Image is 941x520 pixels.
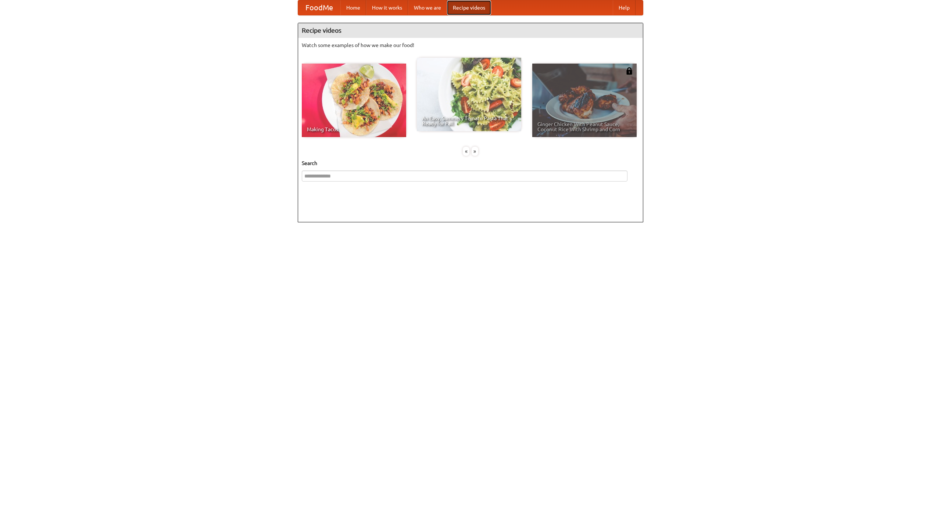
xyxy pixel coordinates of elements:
a: FoodMe [298,0,340,15]
a: Making Tacos [302,64,406,137]
span: An Easy, Summery Tomato Pasta That's Ready for Fall [422,116,516,126]
h4: Recipe videos [298,23,643,38]
div: » [472,147,478,156]
a: Help [613,0,636,15]
a: Who we are [408,0,447,15]
a: Home [340,0,366,15]
p: Watch some examples of how we make our food! [302,42,639,49]
a: An Easy, Summery Tomato Pasta That's Ready for Fall [417,58,521,131]
span: Making Tacos [307,127,401,132]
h5: Search [302,159,639,167]
a: Recipe videos [447,0,491,15]
div: « [463,147,469,156]
a: How it works [366,0,408,15]
img: 483408.png [626,67,633,75]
